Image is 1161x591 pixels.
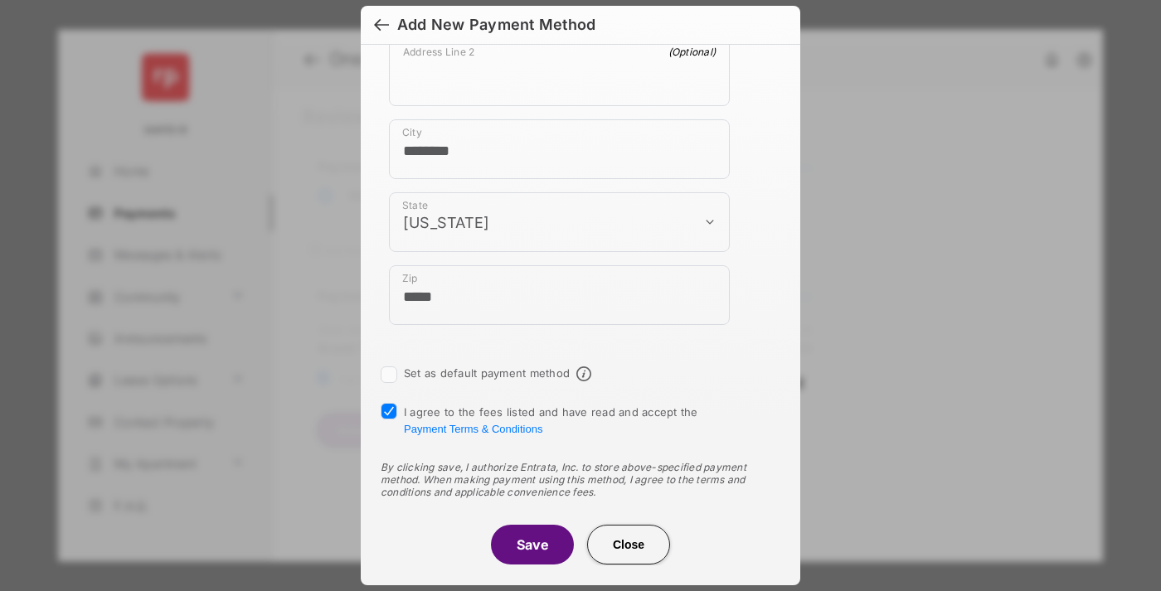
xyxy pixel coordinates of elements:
button: Close [587,525,670,564]
span: Default payment method info [576,366,591,381]
button: I agree to the fees listed and have read and accept the [404,423,542,435]
label: Set as default payment method [404,366,570,380]
div: payment_method_screening[postal_addresses][addressLine2] [389,38,730,106]
div: By clicking save, I authorize Entrata, Inc. to store above-specified payment method. When making ... [381,461,780,498]
div: payment_method_screening[postal_addresses][locality] [389,119,730,179]
div: payment_method_screening[postal_addresses][postalCode] [389,265,730,325]
div: Add New Payment Method [397,16,595,34]
span: I agree to the fees listed and have read and accept the [404,405,698,435]
button: Save [491,525,574,564]
div: payment_method_screening[postal_addresses][administrativeArea] [389,192,730,252]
